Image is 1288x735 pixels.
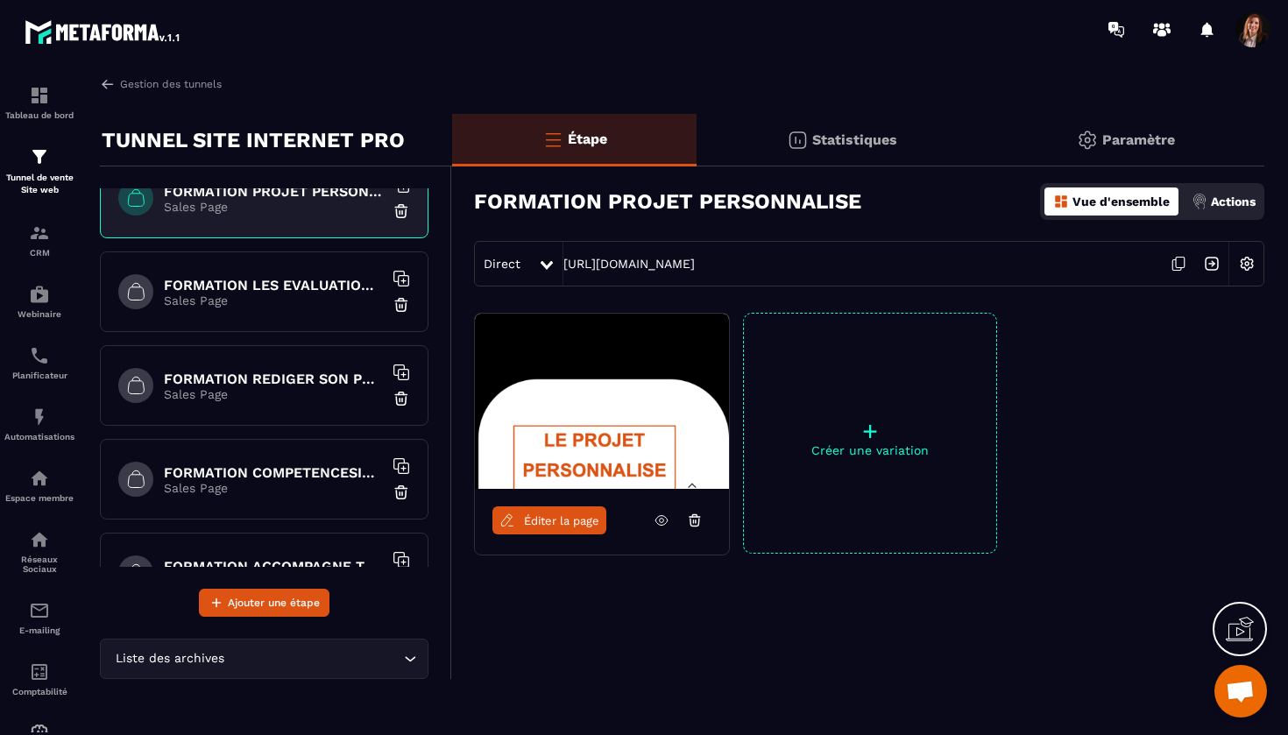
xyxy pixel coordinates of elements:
img: actions.d6e523a2.png [1192,194,1207,209]
img: trash [393,390,410,407]
p: E-mailing [4,625,74,635]
p: Automatisations [4,432,74,442]
a: automationsautomationsEspace membre [4,455,74,516]
a: emailemailE-mailing [4,587,74,648]
p: Créer une variation [744,443,996,457]
a: [URL][DOMAIN_NAME] [563,257,695,271]
h6: FORMATION ACCOMPAGNE TRACEUR [164,558,383,575]
img: formation [29,223,50,244]
div: Ouvrir le chat [1214,665,1267,717]
a: formationformationTableau de bord [4,72,74,133]
img: scheduler [29,345,50,366]
img: automations [29,468,50,489]
img: social-network [29,529,50,550]
p: Sales Page [164,387,383,401]
img: dashboard-orange.40269519.svg [1053,194,1069,209]
img: setting-w.858f3a88.svg [1230,247,1263,280]
p: Réseaux Sociaux [4,555,74,574]
a: formationformationCRM [4,209,74,271]
p: Tunnel de vente Site web [4,172,74,196]
h3: FORMATION PROJET PERSONNALISE [474,189,861,214]
a: automationsautomationsAutomatisations [4,393,74,455]
p: Statistiques [812,131,897,148]
img: formation [29,85,50,106]
p: Actions [1211,194,1256,208]
img: formation [29,146,50,167]
p: Sales Page [164,481,383,495]
h6: FORMATION LES EVALUATIONS EN SANTE [164,277,383,293]
img: automations [29,406,50,428]
a: automationsautomationsWebinaire [4,271,74,332]
p: Tableau de bord [4,110,74,120]
p: Espace membre [4,493,74,503]
h6: FORMATION COMPETENCESIDECEHPAD [164,464,383,481]
img: trash [393,202,410,220]
p: Webinaire [4,309,74,319]
p: TUNNEL SITE INTERNET PRO [102,123,405,158]
p: Paramètre [1102,131,1175,148]
h6: FORMATION PROJET PERSONNALISE [164,183,383,200]
span: Ajouter une étape [228,594,320,611]
p: Vue d'ensemble [1072,194,1170,208]
a: schedulerschedulerPlanificateur [4,332,74,393]
p: Sales Page [164,293,383,307]
button: Ajouter une étape [199,589,329,617]
h6: FORMATION REDIGER SON PROJET D'ETABLISSEMENT CPOM [164,371,383,387]
img: email [29,600,50,621]
img: bars-o.4a397970.svg [542,129,563,150]
img: image [475,314,729,489]
a: Éditer la page [492,506,606,534]
img: logo [25,16,182,47]
img: trash [393,484,410,501]
img: arrow-next.bcc2205e.svg [1195,247,1228,280]
input: Search for option [228,649,400,668]
img: accountant [29,661,50,682]
a: Gestion des tunnels [100,76,222,92]
span: Éditer la page [524,514,599,527]
div: Search for option [100,639,428,679]
img: arrow [100,76,116,92]
img: stats.20deebd0.svg [787,130,808,151]
p: + [744,419,996,443]
p: Sales Page [164,200,383,214]
p: Planificateur [4,371,74,380]
p: Comptabilité [4,687,74,696]
a: formationformationTunnel de vente Site web [4,133,74,209]
span: Liste des archives [111,649,228,668]
img: trash [393,296,410,314]
a: social-networksocial-networkRéseaux Sociaux [4,516,74,587]
p: Étape [568,131,607,147]
p: CRM [4,248,74,258]
img: setting-gr.5f69749f.svg [1077,130,1098,151]
span: Direct [484,257,520,271]
img: automations [29,284,50,305]
a: accountantaccountantComptabilité [4,648,74,710]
